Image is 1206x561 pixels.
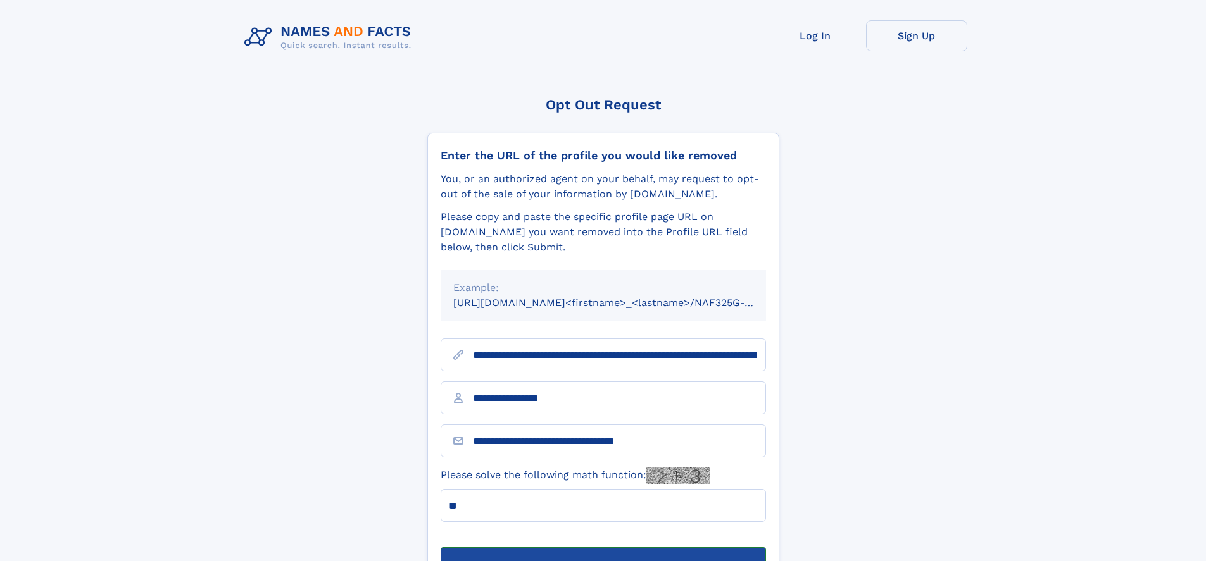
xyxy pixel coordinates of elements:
[427,97,779,113] div: Opt Out Request
[239,20,422,54] img: Logo Names and Facts
[441,467,710,484] label: Please solve the following math function:
[765,20,866,51] a: Log In
[453,280,753,295] div: Example:
[441,171,766,202] div: You, or an authorized agent on your behalf, may request to opt-out of the sale of your informatio...
[441,149,766,163] div: Enter the URL of the profile you would like removed
[453,297,790,309] small: [URL][DOMAIN_NAME]<firstname>_<lastname>/NAF325G-xxxxxxxx
[441,209,766,255] div: Please copy and paste the specific profile page URL on [DOMAIN_NAME] you want removed into the Pr...
[866,20,967,51] a: Sign Up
